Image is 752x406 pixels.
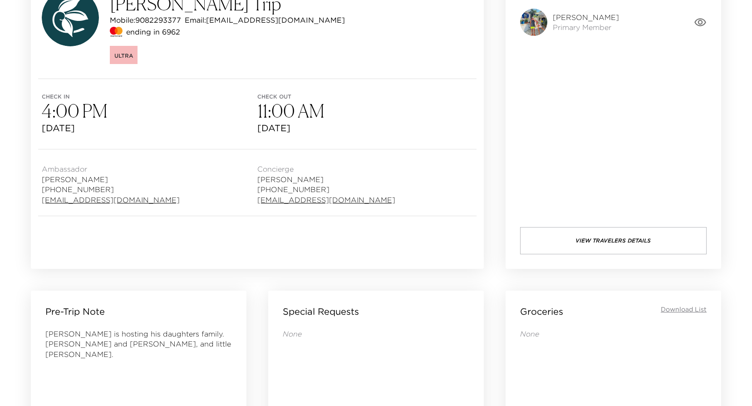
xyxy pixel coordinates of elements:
h3: 11:00 AM [257,100,473,122]
p: Pre-Trip Note [45,305,105,318]
span: Check out [257,94,473,100]
span: [PERSON_NAME] [42,174,180,184]
span: [PERSON_NAME] is hosting his daughters family. [PERSON_NAME] and [PERSON_NAME], and little [PERSO... [45,329,231,359]
p: Groceries [520,305,563,318]
p: Mobile: 9082293377 [110,15,181,25]
span: [PERSON_NAME] [257,174,395,184]
span: Ultra [114,52,133,59]
span: Ambassador [42,164,180,174]
a: [EMAIL_ADDRESS][DOMAIN_NAME] [257,195,395,205]
span: Primary Member [553,22,619,32]
span: [PHONE_NUMBER] [42,184,180,194]
p: ending in 6962 [126,26,180,37]
p: Special Requests [283,305,359,318]
span: Check in [42,94,257,100]
h3: 4:00 PM [42,100,257,122]
p: None [283,329,469,339]
a: [EMAIL_ADDRESS][DOMAIN_NAME] [42,195,180,205]
span: [DATE] [42,122,257,134]
img: 2Q== [520,9,547,36]
p: None [520,329,707,339]
button: View Travelers Details [520,227,707,254]
span: [PERSON_NAME] [553,12,619,22]
span: Concierge [257,164,395,174]
span: [DATE] [257,122,473,134]
img: credit card type [110,25,123,38]
span: [PHONE_NUMBER] [257,184,395,194]
p: Email: [EMAIL_ADDRESS][DOMAIN_NAME] [185,15,345,25]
